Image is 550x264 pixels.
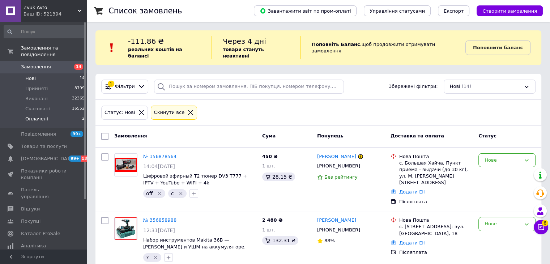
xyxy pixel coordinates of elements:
span: 14 [74,64,83,70]
input: Пошук [4,25,85,38]
div: Нове [485,157,521,164]
a: Поповнити баланс [465,41,530,55]
span: Оплачені [25,116,48,122]
div: Післяплата [399,199,473,205]
span: Аналітика [21,243,46,249]
span: Покупець [317,133,344,139]
a: Набор инструментов Makita 36В — [PERSON_NAME] и УШМ на аккумуляторе. [143,237,246,250]
b: Поповніть Баланс [312,42,360,47]
span: 99+ [71,131,83,137]
span: [DEMOGRAPHIC_DATA] [21,156,74,162]
span: Експорт [444,8,464,14]
b: реальних коштів на балансі [128,47,182,59]
span: ? [146,255,149,260]
span: 13 [81,156,89,162]
div: , щоб продовжити отримувати замовлення [300,36,465,59]
button: Експорт [438,5,470,16]
a: Цифровой эфирный Т2 тюнер DV3 T777 + IPTV + YouTube + WIFI + 4k [143,173,247,186]
a: [PERSON_NAME] [317,217,356,224]
span: Замовлення та повідомлення [21,45,87,58]
span: Замовлення [114,133,147,139]
button: Управління статусами [364,5,431,16]
span: Без рейтингу [324,174,358,180]
a: Додати ЕН [399,189,426,195]
span: Замовлення [21,64,51,70]
div: [PHONE_NUMBER] [316,161,362,171]
div: Нова Пошта [399,153,473,160]
div: [PHONE_NUMBER] [316,225,362,235]
div: Післяплата [399,249,473,256]
div: 132.31 ₴ [262,236,298,245]
div: Статус: Нові [103,109,137,116]
span: 6 [542,220,548,226]
span: 88% [324,238,335,243]
span: 1 шт. [262,163,275,169]
span: Фільтри [115,83,135,90]
span: 8799 [74,85,85,92]
img: Фото товару [115,158,137,172]
span: -111.86 ₴ [128,37,164,46]
span: Завантажити звіт по пром-оплаті [260,8,351,14]
span: 14 [80,75,85,82]
span: off [146,191,153,196]
span: Виконані [25,95,48,102]
button: Чат з покупцем6 [534,220,548,234]
a: № 356878564 [143,154,176,159]
a: [PERSON_NAME] [317,153,356,160]
svg: Видалити мітку [153,255,158,260]
span: Збережені фільтри: [389,83,438,90]
b: товари стануть неактивні [223,47,264,59]
span: 2 480 ₴ [262,217,282,223]
a: Фото товару [114,217,137,240]
span: 2 [82,116,85,122]
span: Нові [450,83,460,90]
div: Нове [485,220,521,228]
svg: Видалити мітку [178,191,184,196]
span: Товари та послуги [21,143,67,150]
a: № 356858988 [143,217,176,223]
b: Поповнити баланс [473,45,523,50]
span: Повідомлення [21,131,56,137]
h1: Список замовлень [108,7,182,15]
span: Показники роботи компанії [21,168,67,181]
span: Покупці [21,218,40,225]
span: 99+ [69,156,81,162]
span: Скасовані [25,106,50,112]
input: Пошук за номером замовлення, ПІБ покупця, номером телефону, Email, номером накладної [154,80,344,94]
span: Доставка та оплата [391,133,444,139]
a: Додати ЕН [399,240,426,246]
span: с [171,191,174,196]
span: Управління статусами [370,8,425,14]
span: 1 шт. [262,227,275,233]
span: Панель управління [21,187,67,200]
svg: Видалити мітку [157,191,162,196]
span: Прийняті [25,85,48,92]
span: (14) [462,84,472,89]
div: 1 [108,81,114,87]
a: Створити замовлення [469,8,543,13]
div: 28.15 ₴ [262,173,295,181]
div: Нова Пошта [399,217,473,223]
button: Завантажити звіт по пром-оплаті [254,5,357,16]
span: 12:31[DATE] [143,227,175,233]
span: 16552 [72,106,85,112]
div: с. Большая Хайча, Пункт приема - выдачи (до 30 кг), ул. М. [PERSON_NAME][STREET_ADDRESS] [399,160,473,186]
div: с. [STREET_ADDRESS]: вул. [GEOGRAPHIC_DATA], 18 [399,223,473,237]
a: Фото товару [114,153,137,176]
span: Відгуки [21,206,40,212]
img: Фото товару [115,217,137,240]
span: 14:04[DATE] [143,163,175,169]
span: Створити замовлення [482,8,537,14]
span: 32365 [72,95,85,102]
span: Статус [478,133,496,139]
span: 450 ₴ [262,154,278,159]
span: Каталог ProSale [21,230,60,237]
button: Створити замовлення [477,5,543,16]
span: Zvuk Avto [24,4,78,11]
img: :exclamation: [106,42,117,53]
div: Ваш ID: 521394 [24,11,87,17]
div: Cкинути все [153,109,186,116]
span: Через 4 дні [223,37,266,46]
span: Cума [262,133,276,139]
